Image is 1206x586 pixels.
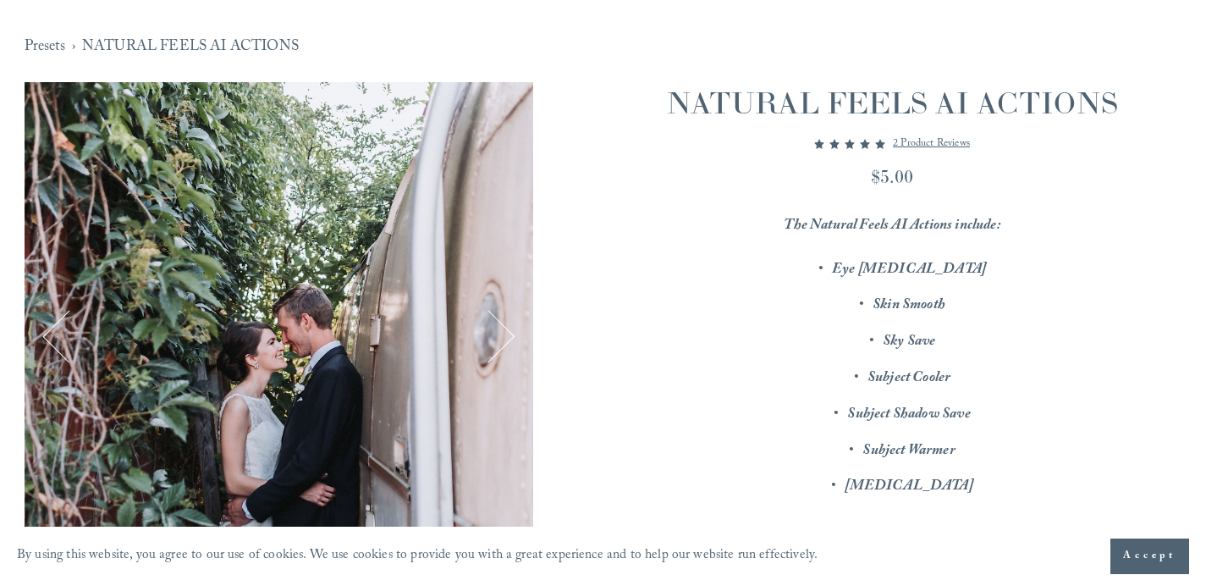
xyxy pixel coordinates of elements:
em: Eye [MEDICAL_DATA] [832,258,986,283]
div: $5.00 [603,163,1182,190]
h1: NATURAL FEELS AI ACTIONS [603,82,1182,124]
p: By using this website, you agree to our use of cookies. We use cookies to provide you with a grea... [17,544,818,570]
span: Accept [1123,548,1176,565]
em: The Natural Feels AI Actions include: [784,214,999,239]
a: NATURAL FEELS AI ACTIONS [82,34,299,63]
span: › [72,34,75,63]
button: Previous [42,310,96,363]
a: Presets [25,34,65,63]
em: [MEDICAL_DATA] [845,475,972,500]
em: Subject Cooler [867,367,950,391]
em: Sky Save [883,330,935,355]
em: Skin Smooth [873,294,945,318]
a: 2 product reviews [893,134,970,154]
button: Next [462,310,515,363]
em: Subject Warmer [862,439,955,464]
button: Accept [1110,539,1189,574]
em: Subject Shadow Save [847,403,970,428]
